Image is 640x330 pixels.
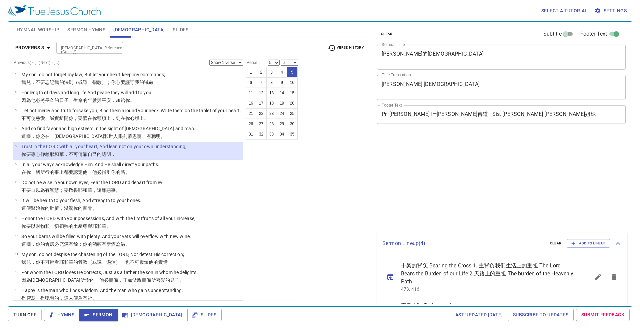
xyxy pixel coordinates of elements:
button: Verse History [324,43,368,53]
button: 31 [246,129,256,140]
wh3068: ，遠離 [92,187,121,193]
button: 5 [287,67,298,78]
span: 13 [15,288,18,292]
wh7225: 土產 [73,223,111,229]
button: Settings [593,5,629,17]
span: [DEMOGRAPHIC_DATA] [113,26,165,34]
wh4672: 恩寵 [132,134,165,139]
span: 1 [15,72,16,76]
wh5800: ，要繫在 [73,116,149,121]
button: Add to Lineup [567,239,610,248]
wh3820: 版 [135,116,149,121]
wh835: 。 [92,295,97,301]
span: Hymnal Worship [17,26,60,34]
p: Let not mercy and truth forsake you; Bind them around your neck, Write them on the tablet of your... [21,107,241,114]
p: 不要自以為 [21,187,166,193]
p: 我兒 [21,79,165,86]
wh1121: ，你不可輕看 [31,259,173,265]
button: 1 [246,67,256,78]
button: 29 [277,119,287,129]
p: My son, do not forget my law, But let your heart keep my commands; [21,71,165,78]
button: Select a tutorial [539,5,590,17]
wh3789: 你心 [125,116,149,121]
wh2451: ，得 [36,295,97,301]
div: Sermon Lineup(4)clearAdd to Lineup [377,232,627,254]
p: Sermon Lineup ( 4 ) [382,239,545,247]
span: 喜乐之路 Pathway of Joy [401,302,574,310]
p: Honor the LORD with your possessions, And with the firstfruits of all your increase; [21,215,195,222]
button: 11 [246,88,256,98]
wh7500: 你的肚臍 [40,205,97,211]
p: In all your ways acknowledge Him, And He shall direct your paths. [21,161,159,168]
button: 14 [277,88,287,98]
button: 15 [287,88,298,98]
b: Proverbs 3 [15,44,44,52]
wh3198: ，正如父親 [118,277,184,283]
p: For length of days and long life And peace they will add to you. [21,89,153,96]
wh8492: 盈溢 [116,241,130,247]
wh3871: 上。 [139,116,149,121]
span: 3 [15,108,16,112]
button: 12 [256,88,267,98]
span: 10 [15,234,18,238]
p: 這樣，你必在 [DEMOGRAPHIC_DATA] [21,133,195,140]
wh4148: （或譯：懲治），也不可厭煩 [88,259,173,265]
button: clear [546,239,566,247]
button: 13 [266,88,277,98]
button: 22 [256,108,267,119]
wh8250: 你的百骨 [73,205,97,211]
wh3820: 仰賴 [40,152,116,157]
span: Settings [596,7,627,15]
button: clear [377,30,397,38]
a: Subscribe to Updates [508,309,574,321]
button: 9 [277,77,287,88]
wh430: 和世人 [104,134,165,139]
button: 18 [266,98,277,109]
wh7521: 兒子 [170,277,184,283]
button: Slides [187,309,222,321]
span: clear [381,31,393,37]
wh1121: 。 [180,277,184,283]
span: Verse History [328,44,364,52]
wh2617: 、誠實 [45,116,149,121]
button: 20 [287,98,298,109]
wh3342: 有新酒 [102,241,130,247]
wh8433: ； [168,259,172,265]
button: 28 [266,119,277,129]
span: 6 [15,162,16,166]
p: 因為他必將長久 [21,97,153,104]
wh5869: 有智慧 [45,187,120,193]
wh4687: ； [154,80,158,85]
wh2580: ，有聰明 [142,134,165,139]
button: 6 [246,77,256,88]
span: 7 [15,180,16,184]
wh1621: 上，刻在 [106,116,149,121]
p: It will be health to your flesh, And strength to your bones. [21,197,141,204]
span: Select a tutorial [541,7,588,15]
button: 10 [287,77,298,88]
button: 24 [277,108,287,119]
wh3254: 給你。 [121,98,135,103]
button: 30 [287,119,298,129]
wh5493: 惡事 [106,187,120,193]
button: 23 [266,108,277,119]
wh120: 便為有福 [73,295,97,301]
span: Turn Off [13,311,36,319]
p: 你要以財物 [21,223,195,229]
wh571: 離開你 [59,116,149,121]
span: 十架的背负 Bearing the Cross 1. 主背负我们生活上的重担 The Lord Bears the Burden of our Life 2.天路上的重担 The burden ... [401,262,574,286]
wh157: ，他必責備 [95,277,184,283]
wh5869: 蒙 [128,134,165,139]
span: Slides [173,26,188,34]
span: 4 [15,126,16,130]
button: 7 [256,77,267,88]
wh3068: 所愛的 [80,277,184,283]
wh3068: 。 [106,223,111,229]
img: True Jesus Church [8,5,101,17]
input: Type Bible Reference [58,44,110,52]
p: And so find favor and high esteem In the sight of [DEMOGRAPHIC_DATA] and man. [21,125,195,132]
wh3474: 你的路 [111,169,130,175]
span: Footer Text [580,30,607,38]
p: So your barns will be filled with plenty, And your vats will overflow with new wine. [21,233,191,240]
button: 2 [256,67,267,78]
